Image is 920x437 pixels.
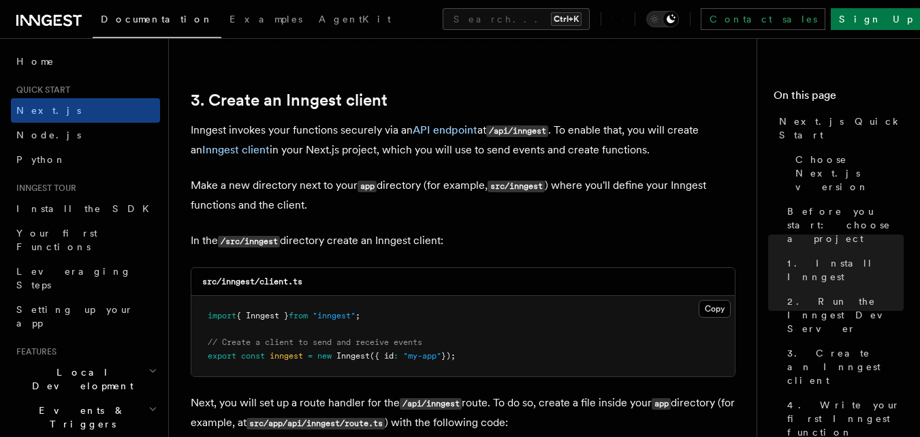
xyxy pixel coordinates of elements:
span: Features [11,346,57,357]
a: Python [11,147,160,172]
code: /src/inngest [218,236,280,247]
span: Home [16,55,54,68]
span: = [308,351,313,361]
button: Toggle dark mode [646,11,679,27]
span: Next.js [16,105,81,116]
span: import [208,311,236,320]
code: /api/inngest [486,125,548,137]
span: 2. Run the Inngest Dev Server [787,295,904,335]
span: // Create a client to send and receive events [208,337,422,347]
span: Setting up your app [16,304,133,329]
span: 3. Create an Inngest client [787,346,904,387]
span: ; [355,311,360,320]
span: const [241,351,265,361]
span: ({ id [370,351,394,361]
span: Next.js Quick Start [779,115,904,142]
span: AgentKit [319,14,391,25]
button: Local Development [11,360,160,398]
a: Inngest client [202,143,270,156]
span: : [394,351,398,361]
span: inngest [270,351,303,361]
h4: On this page [774,87,904,109]
a: 1. Install Inngest [782,251,904,289]
p: In the directory create an Inngest client: [191,231,735,251]
a: 3. Create an Inngest client [782,341,904,393]
a: Setting up your app [11,297,160,335]
span: Inngest [336,351,370,361]
code: src/app/api/inngest/route.ts [247,418,385,430]
span: Quick start [11,85,70,95]
span: "my-app" [403,351,441,361]
span: export [208,351,236,361]
span: Node.js [16,130,81,140]
code: app [652,398,671,410]
a: 3. Create an Inngest client [191,91,387,110]
span: }); [441,351,456,361]
a: Choose Next.js version [790,147,904,199]
a: Documentation [93,4,221,38]
p: Make a new directory next to your directory (for example, ) where you'll define your Inngest func... [191,176,735,215]
span: Examples [229,14,302,25]
code: /api/inngest [400,398,462,410]
a: Examples [221,4,311,37]
button: Copy [699,300,731,318]
kbd: Ctrl+K [551,12,582,26]
a: Next.js Quick Start [774,109,904,147]
a: API endpoint [413,123,477,136]
a: Contact sales [701,8,825,30]
a: Leveraging Steps [11,259,160,297]
span: new [317,351,332,361]
span: Leveraging Steps [16,266,131,290]
code: src/inngest [488,181,545,192]
button: Events & Triggers [11,398,160,436]
code: src/inngest/client.ts [202,277,302,286]
span: Install the SDK [16,203,157,214]
span: Your first Functions [16,228,97,252]
a: Your first Functions [11,221,160,259]
a: Install the SDK [11,196,160,221]
span: Inngest tour [11,183,76,194]
button: Search...Ctrl+K [443,8,590,30]
span: Events & Triggers [11,404,148,431]
span: 1. Install Inngest [787,256,904,284]
span: Local Development [11,365,148,393]
code: app [358,181,377,192]
span: from [289,311,308,320]
a: Next.js [11,98,160,123]
span: Choose Next.js version [795,153,904,194]
span: Documentation [101,14,213,25]
span: Python [16,154,66,165]
p: Next, you will set up a route handler for the route. To do so, create a file inside your director... [191,393,735,433]
a: AgentKit [311,4,399,37]
p: Inngest invokes your functions securely via an at . To enable that, you will create an in your Ne... [191,121,735,160]
a: Node.js [11,123,160,147]
span: Before you start: choose a project [787,205,904,245]
span: { Inngest } [236,311,289,320]
a: Before you start: choose a project [782,199,904,251]
a: 2. Run the Inngest Dev Server [782,289,904,341]
span: "inngest" [313,311,355,320]
a: Home [11,49,160,74]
